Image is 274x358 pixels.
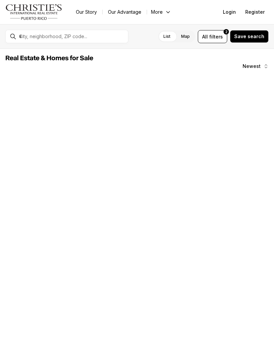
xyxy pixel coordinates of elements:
a: Our Advantage [103,7,147,17]
span: Newest [243,64,261,69]
span: All [202,33,208,40]
button: Save search [230,30,269,43]
button: Allfilters2 [198,30,227,43]
img: logo [5,4,62,20]
button: Newest [239,60,273,73]
a: Our Story [71,7,102,17]
button: Login [219,5,240,19]
span: Real Estate & Homes for Sale [5,55,93,62]
span: Save search [234,34,264,39]
span: 2 [225,29,228,34]
span: Register [245,9,265,15]
label: Map [176,30,195,42]
button: Register [241,5,269,19]
button: More [147,7,175,17]
label: List [158,30,176,42]
span: Login [223,9,236,15]
span: filters [209,33,223,40]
